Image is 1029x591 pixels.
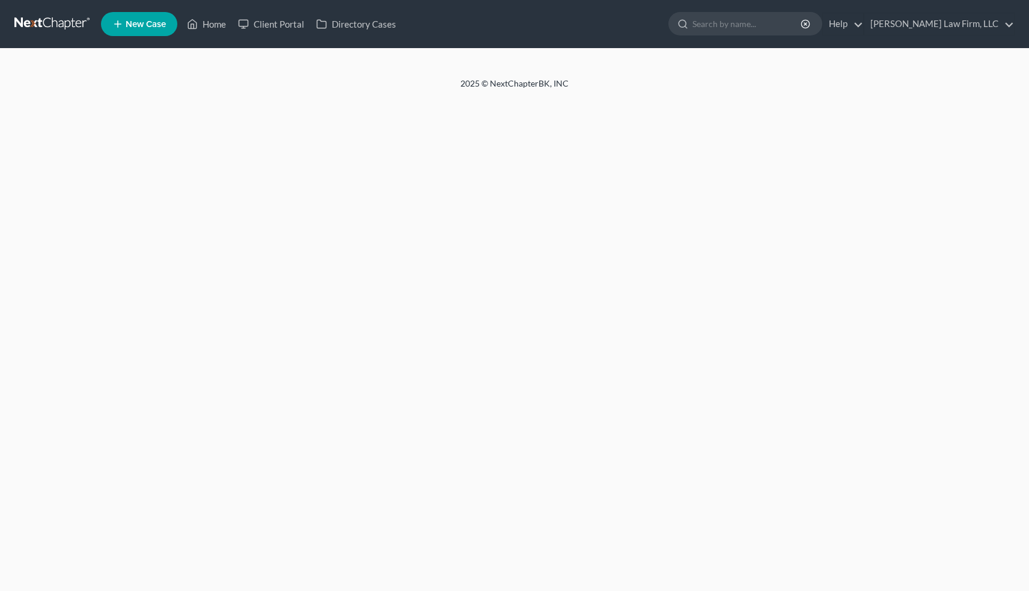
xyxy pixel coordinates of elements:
a: Directory Cases [310,13,402,35]
input: Search by name... [692,13,802,35]
a: Help [823,13,863,35]
a: Client Portal [232,13,310,35]
div: 2025 © NextChapterBK, INC [172,78,857,99]
a: Home [181,13,232,35]
a: [PERSON_NAME] Law Firm, LLC [864,13,1014,35]
span: New Case [126,20,166,29]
